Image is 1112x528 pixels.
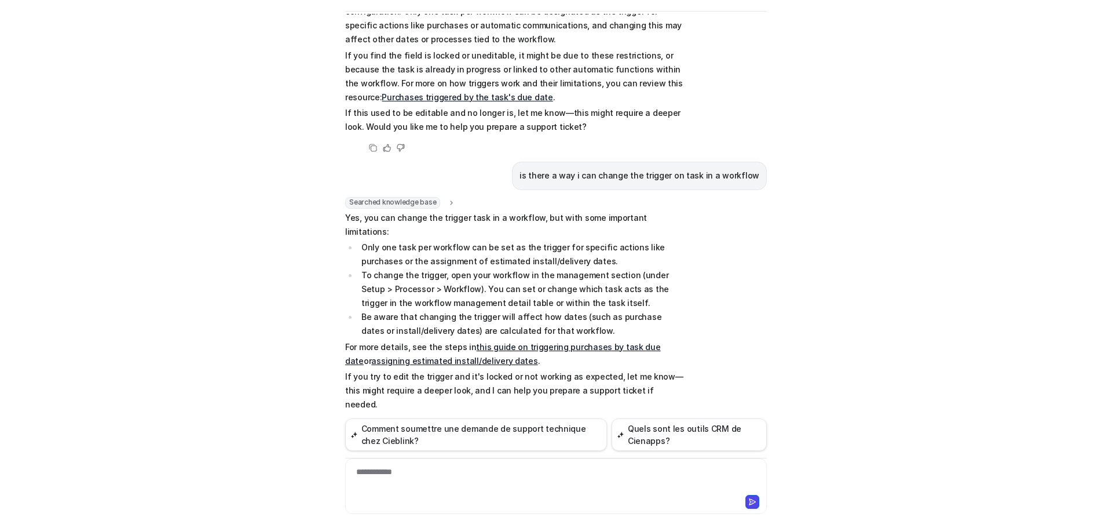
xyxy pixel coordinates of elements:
[345,49,684,104] p: If you find the field is locked or uneditable, it might be due to these restrictions, or because ...
[345,342,661,366] a: this guide on triggering purchases by task due date
[358,268,684,310] li: To change the trigger, open your workflow in the management section (under Setup > Processor > Wo...
[345,370,684,412] p: If you try to edit the trigger and it's locked or not working as expected, let me know—this might...
[358,241,684,268] li: Only one task per workflow can be set as the trigger for specific actions like purchases or the a...
[371,356,537,366] a: assigning estimated install/delivery dates
[345,418,607,451] button: Comment soumettre une demande de support technique chez Cieblink?
[520,169,759,183] p: is there a way i can change the trigger on task in a workflow
[345,106,684,134] p: If this used to be editable and no longer is, let me know—this might require a deeper look. Would...
[345,340,684,368] p: For more details, see the steps in or .
[345,211,684,239] p: Yes, you can change the trigger task in a workflow, but with some important limitations:
[358,310,684,338] li: Be aware that changing the trigger will affect how dates (such as purchase dates or install/deliv...
[612,418,767,451] button: Quels sont les outils CRM de Cienapps?
[345,197,440,209] span: Searched knowledge base
[382,92,553,102] a: Purchases triggered by the task's due date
